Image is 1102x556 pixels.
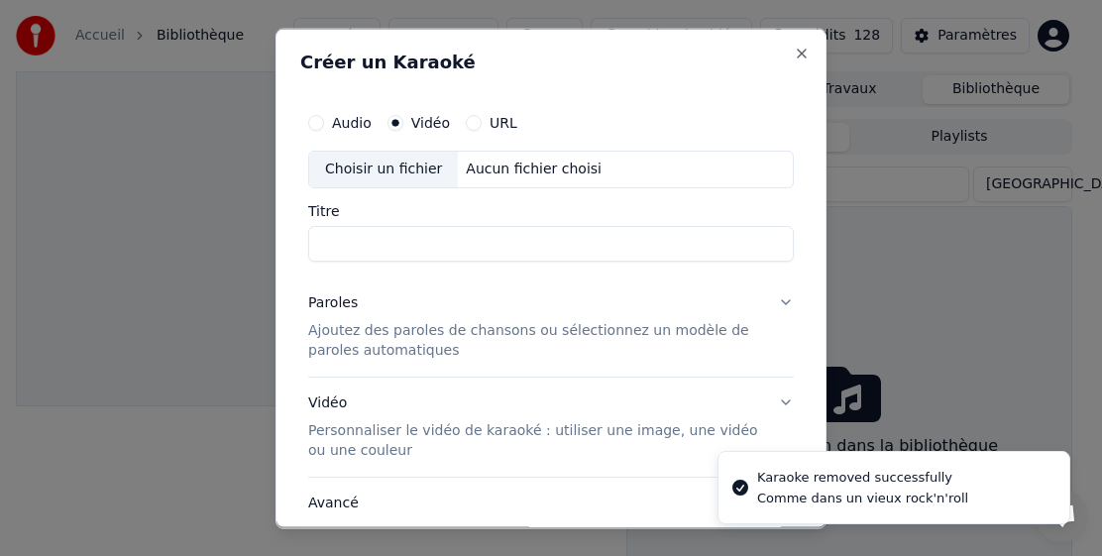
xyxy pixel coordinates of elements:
[308,477,794,528] button: Avancé
[309,151,458,186] div: Choisir un fichier
[308,277,794,376] button: ParolesAjoutez des paroles de chansons ou sélectionnez un modèle de paroles automatiques
[308,420,762,460] p: Personnaliser le vidéo de karaoké : utiliser une image, une vidéo ou une couleur
[458,159,609,178] div: Aucun fichier choisi
[411,115,450,129] label: Vidéo
[308,392,762,460] div: Vidéo
[308,203,794,217] label: Titre
[308,320,762,360] p: Ajoutez des paroles de chansons ou sélectionnez un modèle de paroles automatiques
[332,115,372,129] label: Audio
[308,292,358,312] div: Paroles
[300,53,802,70] h2: Créer un Karaoké
[308,377,794,476] button: VidéoPersonnaliser le vidéo de karaoké : utiliser une image, une vidéo ou une couleur
[490,115,517,129] label: URL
